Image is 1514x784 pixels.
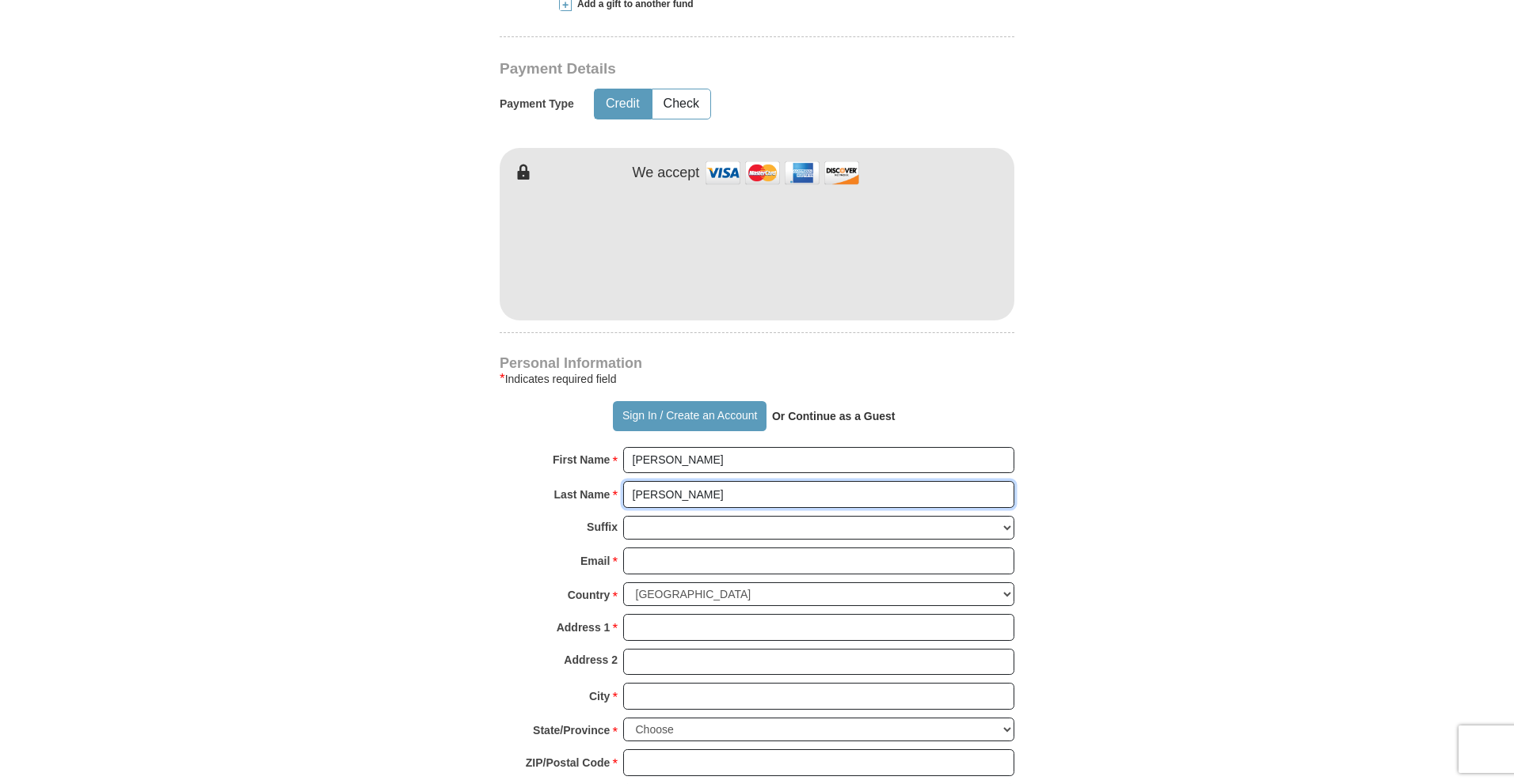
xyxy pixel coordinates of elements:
strong: Address 1 [557,616,611,638]
img: credit cards accepted [703,156,862,190]
strong: Suffix [587,516,618,538]
button: Sign In / Create an Account [613,401,766,431]
strong: Country [568,584,611,606]
strong: Or Continue as a Guest [772,410,896,422]
strong: Email [580,550,610,572]
button: Credit [595,89,651,119]
strong: ZIP/Postal Code [526,752,611,774]
strong: Address 2 [564,649,618,671]
h3: Payment Details [500,60,903,78]
h4: Personal Information [500,357,1014,369]
div: Indicates required field [500,369,1014,388]
button: Check [652,89,710,119]
h4: We accept [633,165,700,182]
strong: City [589,685,610,707]
strong: State/Province [533,719,610,741]
strong: Last Name [554,483,611,506]
strong: First Name [553,449,610,471]
h5: Payment Type [500,97,574,111]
